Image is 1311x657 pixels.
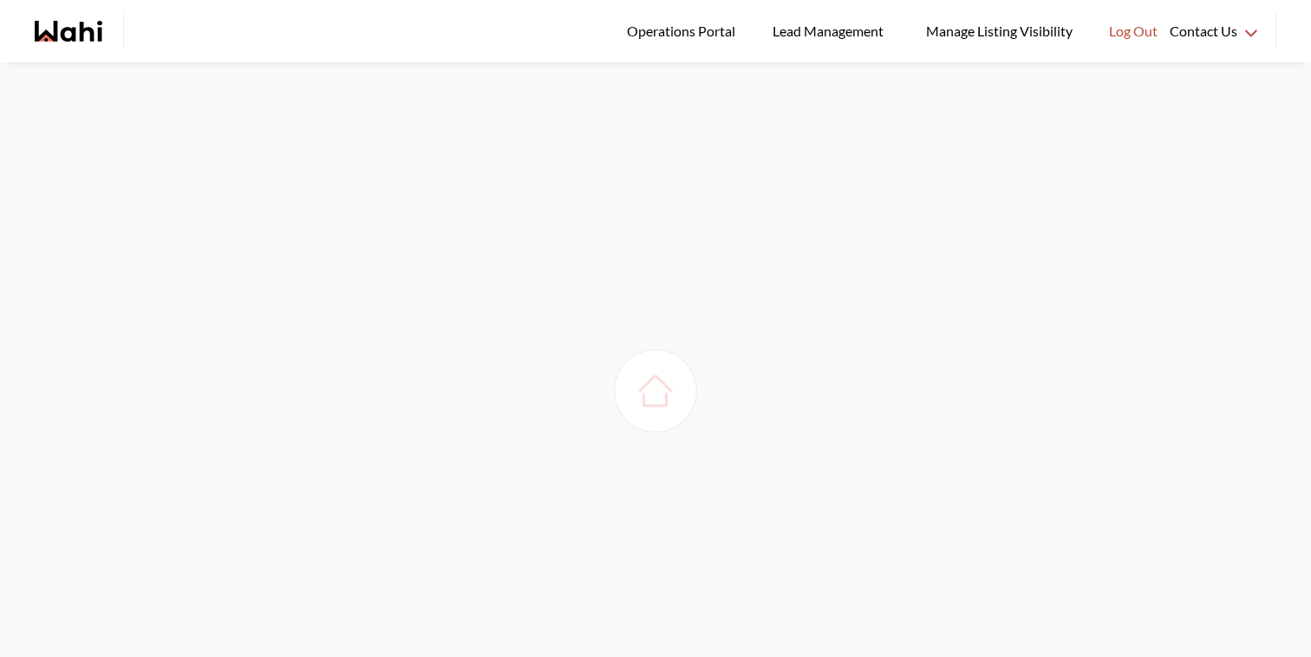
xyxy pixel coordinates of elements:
a: Wahi homepage [35,21,102,42]
span: Lead Management [773,20,890,42]
span: Log Out [1109,20,1158,42]
span: Manage Listing Visibility [921,20,1078,42]
span: Operations Portal [627,20,741,42]
img: loading house image [631,367,680,415]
